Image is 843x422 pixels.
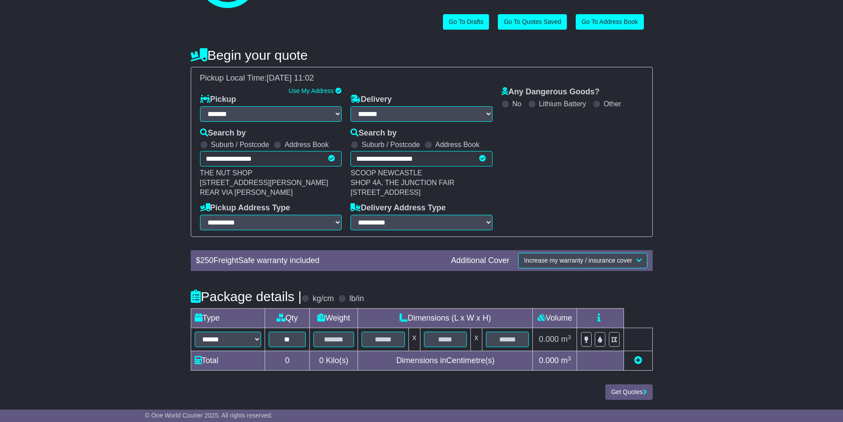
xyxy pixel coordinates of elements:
[408,328,420,351] td: x
[435,140,480,149] label: Address Book
[265,309,310,328] td: Qty
[191,309,265,328] td: Type
[561,335,571,344] span: m
[191,351,265,371] td: Total
[605,384,653,400] button: Get Quotes
[211,140,269,149] label: Suburb / Postcode
[310,351,358,371] td: Kilo(s)
[539,356,559,365] span: 0.000
[604,100,621,108] label: Other
[471,328,482,351] td: x
[539,100,586,108] label: Lithium Battery
[349,294,364,304] label: lb/in
[443,14,489,30] a: Go To Drafts
[533,309,577,328] td: Volume
[196,74,648,83] div: Pickup Local Time:
[200,179,328,186] span: [STREET_ADDRESS][PERSON_NAME]
[518,253,647,268] button: Increase my warranty / insurance cover
[200,95,236,105] label: Pickup
[350,189,420,196] span: [STREET_ADDRESS]
[498,14,567,30] a: Go To Quotes Saved
[200,256,214,265] span: 250
[200,128,246,138] label: Search by
[289,87,334,94] a: Use My Address
[447,256,514,266] div: Additional Cover
[200,169,253,177] span: THE NUT SHOP
[319,356,323,365] span: 0
[358,351,533,371] td: Dimensions in Centimetre(s)
[310,309,358,328] td: Weight
[501,87,600,97] label: Any Dangerous Goods?
[285,140,329,149] label: Address Book
[265,351,310,371] td: 0
[512,100,521,108] label: No
[561,356,571,365] span: m
[192,256,447,266] div: $ FreightSafe warranty included
[568,355,571,362] sup: 3
[350,128,396,138] label: Search by
[362,140,420,149] label: Suburb / Postcode
[576,14,643,30] a: Go To Address Book
[568,334,571,341] sup: 3
[312,294,334,304] label: kg/cm
[350,169,422,177] span: SCOOP NEWCASTLE
[200,189,293,196] span: REAR VIA [PERSON_NAME]
[191,289,302,304] h4: Package details |
[524,257,632,264] span: Increase my warranty / insurance cover
[350,179,454,186] span: SHOP 4A, THE JUNCTION FAIR
[145,412,273,419] span: © One World Courier 2025. All rights reserved.
[267,74,314,82] span: [DATE] 11:02
[358,309,533,328] td: Dimensions (L x W x H)
[539,335,559,344] span: 0.000
[350,95,392,105] label: Delivery
[200,203,290,213] label: Pickup Address Type
[191,48,653,62] h4: Begin your quote
[634,356,642,365] a: Add new item
[350,203,446,213] label: Delivery Address Type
